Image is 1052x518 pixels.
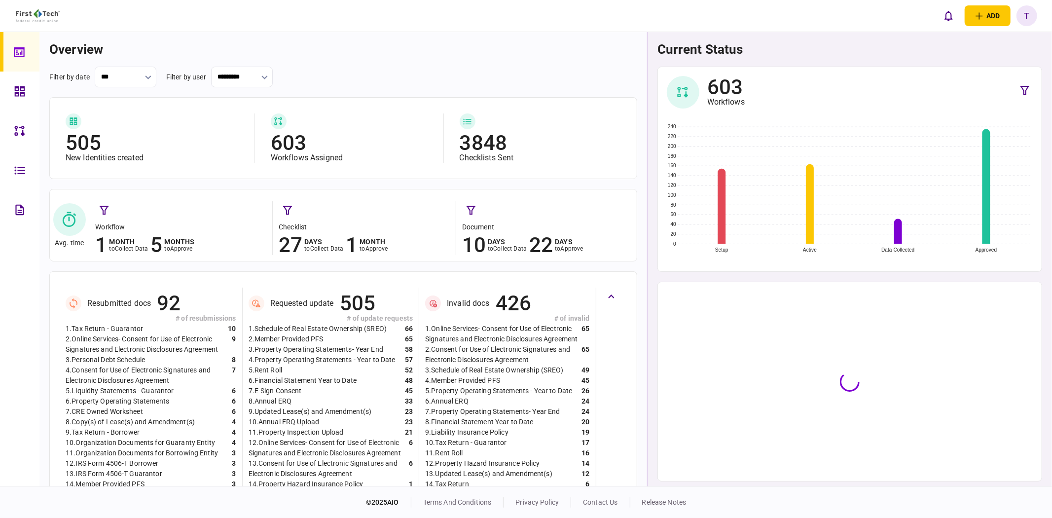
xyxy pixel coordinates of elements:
[66,313,236,324] div: # of resubmissions
[668,144,676,149] text: 200
[405,417,413,427] div: 23
[232,427,236,438] div: 4
[582,427,590,438] div: 19
[405,334,413,344] div: 65
[279,235,302,255] div: 27
[1016,5,1037,26] button: T
[271,153,432,163] div: Workflows Assigned
[668,153,676,159] text: 180
[582,407,590,417] div: 24
[150,235,162,255] div: 5
[668,163,676,168] text: 160
[66,355,145,365] div: 3 . Personal Debt Schedule
[232,334,236,355] div: 9
[582,365,590,375] div: 49
[496,294,531,313] div: 426
[66,427,140,438] div: 9 . Tax Return - Borrower
[249,458,409,479] div: 13 . Consent for Use of Electronic Signatures and Electronic Disclosures Agreement
[555,238,583,245] div: days
[582,386,590,396] div: 26
[425,407,560,417] div: 7 . Property Operating Statements- Year End
[66,334,232,355] div: 2 . Online Services- Consent for Use of Electronic Signatures and Electronic Disclosures Agreement
[249,396,292,407] div: 8 . Annual ERQ
[66,417,195,427] div: 8 . Copy(s) of Lease(s) and Amendment(s)
[668,134,676,139] text: 220
[673,241,676,247] text: 0
[109,238,148,245] div: month
[670,212,676,217] text: 60
[232,448,236,458] div: 3
[460,153,621,163] div: Checklists Sent
[164,245,194,252] div: to
[249,386,302,396] div: 7 . E-Sign Consent
[409,438,413,458] div: 6
[405,396,413,407] div: 33
[670,202,676,208] text: 80
[409,479,413,489] div: 1
[249,479,363,489] div: 14 . Property Hazard Insurance Policy
[405,407,413,417] div: 23
[66,153,243,163] div: New Identities created
[232,458,236,469] div: 3
[462,222,634,232] div: document
[462,235,486,255] div: 10
[360,245,388,252] div: to
[405,355,413,365] div: 57
[425,313,590,324] div: # of invalid
[582,417,590,427] div: 20
[425,469,552,479] div: 13 . Updated Lease(s) and Amendment(s)
[975,247,997,253] text: Approved
[157,294,181,313] div: 92
[425,417,533,427] div: 8 . Financial Statement Year to Date
[494,245,527,252] span: collect data
[425,479,469,489] div: 14 . Tax Return
[657,42,1042,57] h1: current status
[529,235,553,255] div: 22
[270,298,334,308] div: Requested update
[583,498,617,506] a: contact us
[668,173,676,178] text: 140
[405,365,413,375] div: 52
[232,417,236,427] div: 4
[425,448,463,458] div: 11 . Rent Roll
[232,365,236,386] div: 7
[668,124,676,129] text: 240
[66,365,232,386] div: 4 . Consent for Use of Electronic Signatures and Electronic Disclosures Agreement
[87,298,151,308] div: Resubmitted docs
[405,375,413,386] div: 48
[425,365,564,375] div: 3 . Schedule of Real Estate Ownership (SREO)
[423,498,492,506] a: terms and conditions
[249,438,409,458] div: 12 . Online Services- Consent for Use of Electronic Signatures and Electronic Disclosures Agreement
[304,245,343,252] div: to
[249,344,383,355] div: 3 . Property Operating Statements- Year End
[405,386,413,396] div: 45
[405,427,413,438] div: 21
[555,245,583,252] div: to
[249,417,320,427] div: 10 . Annual ERQ Upload
[271,133,432,153] div: 603
[228,324,236,334] div: 10
[582,344,590,365] div: 65
[425,438,507,448] div: 10 . Tax Return - Guarantor
[232,469,236,479] div: 3
[232,407,236,417] div: 6
[938,5,959,26] button: open notifications list
[340,294,375,313] div: 505
[109,245,148,252] div: to
[249,427,344,438] div: 11 . Property Inspection Upload
[66,386,174,396] div: 5 . Liquidity Statements - Guarantor
[232,438,236,448] div: 4
[488,245,527,252] div: to
[668,192,676,198] text: 100
[405,344,413,355] div: 58
[249,407,372,417] div: 9 . Updated Lease(s) and Amendment(s)
[66,324,143,334] div: 1 . Tax Return - Guarantor
[232,396,236,407] div: 6
[170,245,193,252] span: approve
[115,245,148,252] span: collect data
[707,77,745,97] div: 603
[366,497,411,508] div: © 2025 AIO
[582,469,590,479] div: 12
[365,245,388,252] span: approve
